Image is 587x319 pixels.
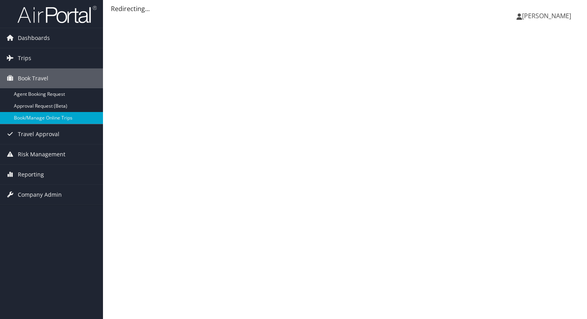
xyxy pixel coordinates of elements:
[18,28,50,48] span: Dashboards
[516,4,579,28] a: [PERSON_NAME]
[18,144,65,164] span: Risk Management
[17,5,97,24] img: airportal-logo.png
[18,185,62,205] span: Company Admin
[18,68,48,88] span: Book Travel
[522,11,571,20] span: [PERSON_NAME]
[18,124,59,144] span: Travel Approval
[18,48,31,68] span: Trips
[18,165,44,184] span: Reporting
[111,4,579,13] div: Redirecting...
